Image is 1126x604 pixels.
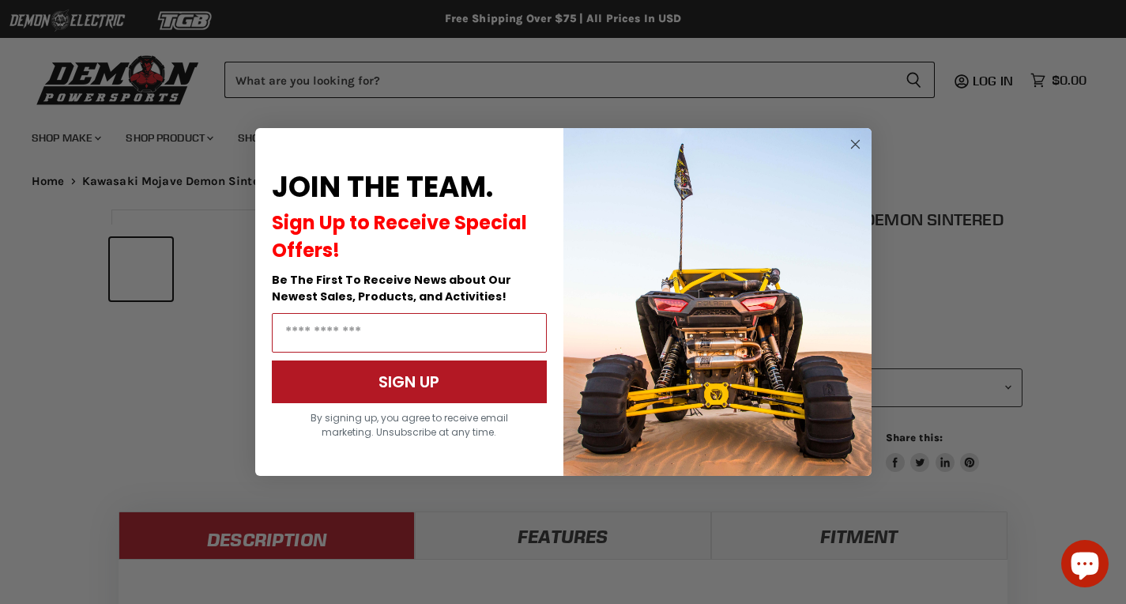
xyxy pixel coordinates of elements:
span: JOIN THE TEAM. [272,167,493,207]
span: Be The First To Receive News about Our Newest Sales, Products, and Activities! [272,272,511,304]
img: a9095488-b6e7-41ba-879d-588abfab540b.jpeg [563,128,872,476]
span: By signing up, you agree to receive email marketing. Unsubscribe at any time. [311,411,508,439]
span: Sign Up to Receive Special Offers! [272,210,527,263]
button: SIGN UP [272,361,547,403]
input: Email Address [272,313,547,353]
inbox-online-store-chat: Shopify online store chat [1056,540,1113,591]
button: Close dialog [845,134,865,154]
